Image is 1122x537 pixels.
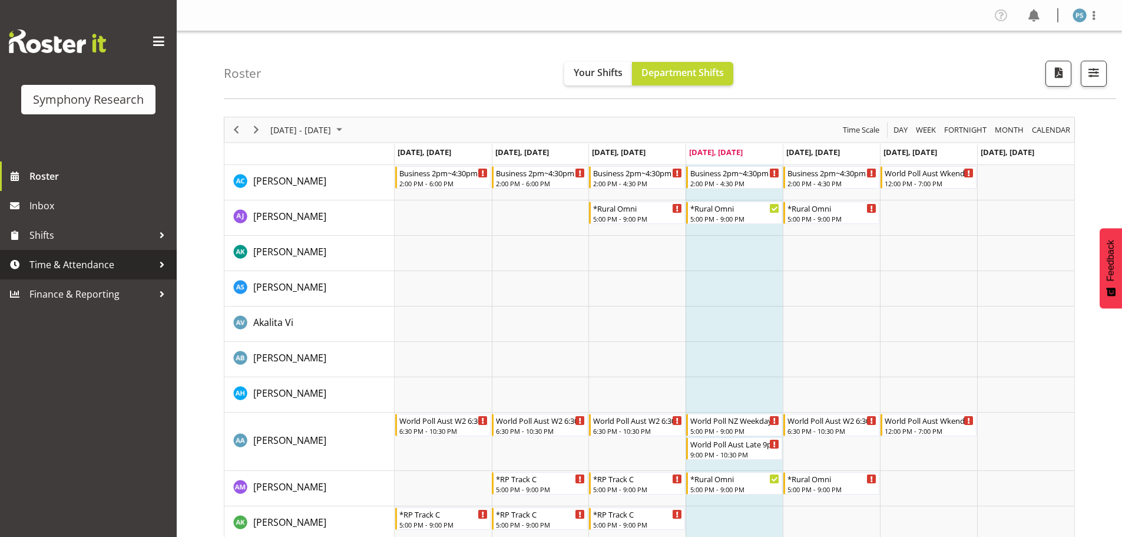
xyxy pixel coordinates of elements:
[593,202,682,214] div: *Rural Omni
[399,167,488,179] div: Business 2pm~4:30pm
[398,147,451,157] span: [DATE], [DATE]
[641,66,724,79] span: Department Shifts
[574,66,623,79] span: Your Shifts
[589,202,685,224] div: Aditi Jaiswal"s event - *Rural Omni Begin From Wednesday, August 20, 2025 at 5:00:00 PM GMT+12:00...
[399,414,488,426] div: World Poll Aust W2 6:30pm~10:30pm
[564,62,632,85] button: Your Shifts
[496,485,585,494] div: 5:00 PM - 9:00 PM
[266,117,349,142] div: August 18 - 24, 2025
[994,123,1025,137] span: Month
[783,414,879,436] div: Alana Alexander"s event - World Poll Aust W2 6:30pm~10:30pm Begin From Friday, August 22, 2025 at...
[253,209,326,223] a: [PERSON_NAME]
[689,147,743,157] span: [DATE], [DATE]
[253,351,326,365] a: [PERSON_NAME]
[593,414,682,426] div: World Poll Aust W2 6:30pm~10:30pm
[589,414,685,436] div: Alana Alexander"s event - World Poll Aust W2 6:30pm~10:30pm Begin From Wednesday, August 20, 2025...
[224,471,395,506] td: Amal Makan resource
[1030,123,1073,137] button: Month
[690,485,779,494] div: 5:00 PM - 9:00 PM
[690,202,779,214] div: *Rural Omni
[399,179,488,188] div: 2:00 PM - 6:00 PM
[787,167,876,179] div: Business 2pm~4:30pm
[787,202,876,214] div: *Rural Omni
[783,202,879,224] div: Aditi Jaiswal"s event - *Rural Omni Begin From Friday, August 22, 2025 at 5:00:00 PM GMT+12:00 En...
[253,280,326,294] a: [PERSON_NAME]
[881,166,977,189] div: Abbey Craib"s event - World Poll Aust Wkend Begin From Saturday, August 23, 2025 at 12:00:00 PM G...
[253,387,326,400] span: [PERSON_NAME]
[783,166,879,189] div: Abbey Craib"s event - Business 2pm~4:30pm Begin From Friday, August 22, 2025 at 2:00:00 PM GMT+12...
[690,214,779,223] div: 5:00 PM - 9:00 PM
[224,67,262,80] h4: Roster
[787,414,876,426] div: World Poll Aust W2 6:30pm~10:30pm
[892,123,909,137] span: Day
[9,29,106,53] img: Rosterit website logo
[589,508,685,530] div: Amit Kumar"s event - *RP Track C Begin From Wednesday, August 20, 2025 at 5:00:00 PM GMT+12:00 En...
[224,307,395,342] td: Akalita Vi resource
[993,123,1026,137] button: Timeline Month
[1106,240,1116,281] span: Feedback
[229,123,244,137] button: Previous
[253,386,326,400] a: [PERSON_NAME]
[885,426,974,436] div: 12:00 PM - 7:00 PM
[690,438,779,450] div: World Poll Aust Late 9p~10:30p
[29,285,153,303] span: Finance & Reporting
[787,214,876,223] div: 5:00 PM - 9:00 PM
[253,245,326,258] span: [PERSON_NAME]
[224,413,395,471] td: Alana Alexander resource
[253,434,326,447] span: [PERSON_NAME]
[33,91,144,108] div: Symphony Research
[885,414,974,426] div: World Poll Aust Wkend
[253,174,326,188] a: [PERSON_NAME]
[224,165,395,200] td: Abbey Craib resource
[253,480,326,493] span: [PERSON_NAME]
[632,62,733,85] button: Department Shifts
[783,472,879,495] div: Amal Makan"s event - *Rural Omni Begin From Friday, August 22, 2025 at 5:00:00 PM GMT+12:00 Ends ...
[690,179,779,188] div: 2:00 PM - 4:30 PM
[269,123,332,137] span: [DATE] - [DATE]
[253,516,326,529] span: [PERSON_NAME]
[690,426,779,436] div: 5:00 PM - 9:00 PM
[29,256,153,274] span: Time & Attendance
[686,414,782,436] div: Alana Alexander"s event - World Poll NZ Weekdays Begin From Thursday, August 21, 2025 at 5:00:00 ...
[29,197,171,215] span: Inbox
[226,117,246,142] div: previous period
[492,472,588,495] div: Amal Makan"s event - *RP Track C Begin From Tuesday, August 19, 2025 at 5:00:00 PM GMT+12:00 Ends...
[496,508,585,520] div: *RP Track C
[29,167,171,185] span: Roster
[253,480,326,494] a: [PERSON_NAME]
[914,123,938,137] button: Timeline Week
[496,426,585,436] div: 6:30 PM - 10:30 PM
[690,473,779,485] div: *Rural Omni
[253,245,326,259] a: [PERSON_NAME]
[915,123,937,137] span: Week
[399,520,488,529] div: 5:00 PM - 9:00 PM
[593,485,682,494] div: 5:00 PM - 9:00 PM
[589,472,685,495] div: Amal Makan"s event - *RP Track C Begin From Wednesday, August 20, 2025 at 5:00:00 PM GMT+12:00 En...
[786,147,840,157] span: [DATE], [DATE]
[690,450,779,459] div: 9:00 PM - 10:30 PM
[496,520,585,529] div: 5:00 PM - 9:00 PM
[686,437,782,460] div: Alana Alexander"s event - World Poll Aust Late 9p~10:30p Begin From Thursday, August 21, 2025 at ...
[246,117,266,142] div: next period
[943,123,988,137] span: Fortnight
[495,147,549,157] span: [DATE], [DATE]
[593,167,682,179] div: Business 2pm~4:30pm
[496,414,585,426] div: World Poll Aust W2 6:30pm~10:30pm
[1073,8,1087,22] img: paul-s-stoneham1982.jpg
[224,271,395,307] td: Aggie Salamone resource
[253,281,326,294] span: [PERSON_NAME]
[253,210,326,223] span: [PERSON_NAME]
[593,214,682,223] div: 5:00 PM - 9:00 PM
[496,167,585,179] div: Business 2pm~4:30pm
[1081,61,1107,87] button: Filter Shifts
[592,147,646,157] span: [DATE], [DATE]
[690,167,779,179] div: Business 2pm~4:30pm
[787,179,876,188] div: 2:00 PM - 4:30 PM
[395,414,491,436] div: Alana Alexander"s event - World Poll Aust W2 6:30pm~10:30pm Begin From Monday, August 18, 2025 at...
[842,123,881,137] span: Time Scale
[593,520,682,529] div: 5:00 PM - 9:00 PM
[885,167,974,179] div: World Poll Aust Wkend
[787,426,876,436] div: 6:30 PM - 10:30 PM
[496,473,585,485] div: *RP Track C
[593,426,682,436] div: 6:30 PM - 10:30 PM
